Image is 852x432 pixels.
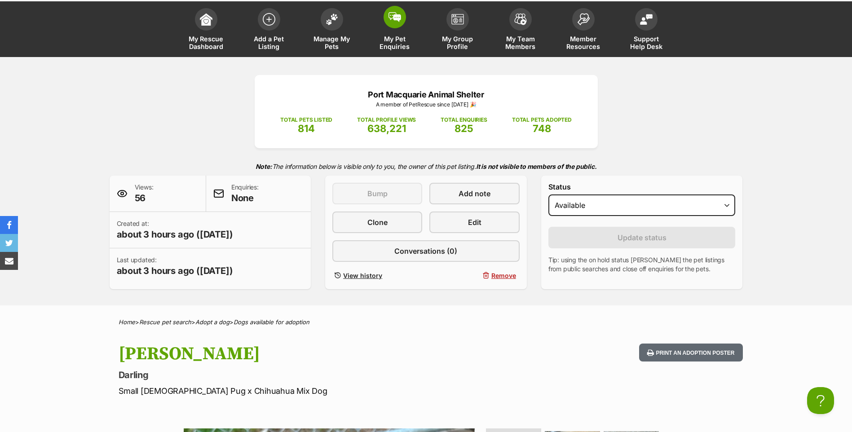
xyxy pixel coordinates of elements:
p: Last updated: [117,256,233,277]
a: My Group Profile [426,4,489,57]
a: View history [332,269,422,282]
h1: [PERSON_NAME] [119,344,499,364]
button: Print an adoption poster [639,344,742,362]
img: pet-enquiries-icon-7e3ad2cf08bfb03b45e93fb7055b45f3efa6380592205ae92323e6603595dc1f.svg [388,12,401,22]
span: Conversations (0) [394,246,457,256]
span: Add a Pet Listing [249,35,289,50]
a: Member Resources [552,4,615,57]
a: Edit [429,212,519,233]
a: Add a Pet Listing [238,4,300,57]
strong: It is not visible to members of the public. [476,163,597,170]
p: Enquiries: [231,183,259,204]
span: View history [343,271,382,280]
span: Support Help Desk [626,35,667,50]
div: > > > [96,319,756,326]
a: Support Help Desk [615,4,678,57]
a: Conversations (0) [332,240,520,262]
img: dashboard-icon-eb2f2d2d3e046f16d808141f083e7271f6b2e854fb5c12c21221c1fb7104beca.svg [200,13,212,26]
a: My Team Members [489,4,552,57]
span: Update status [618,232,667,243]
strong: Note: [256,163,272,170]
span: My Group Profile [437,35,478,50]
span: Member Resources [563,35,604,50]
p: The information below is visible only to you, the owner of this pet listing. [110,157,743,176]
img: help-desk-icon-fdf02630f3aa405de69fd3d07c3f3aa587a6932b1a1747fa1d2bba05be0121f9.svg [640,14,653,25]
button: Update status [548,227,736,248]
span: Add note [459,188,490,199]
span: Edit [468,217,481,228]
a: My Pet Enquiries [363,4,426,57]
iframe: Help Scout Beacon - Open [807,387,834,414]
span: Clone [367,217,388,228]
p: Small [DEMOGRAPHIC_DATA] Pug x Chihuahua Mix Dog [119,385,499,397]
p: Tip: using the on hold status [PERSON_NAME] the pet listings from public searches and close off e... [548,256,736,273]
a: Home [119,318,135,326]
a: Add note [429,183,519,204]
img: group-profile-icon-3fa3cf56718a62981997c0bc7e787c4b2cf8bcc04b72c1350f741eb67cf2f40e.svg [451,14,464,25]
a: My Rescue Dashboard [175,4,238,57]
a: Adopt a dog [195,318,230,326]
a: Clone [332,212,422,233]
button: Remove [429,269,519,282]
button: Bump [332,183,422,204]
a: Rescue pet search [139,318,191,326]
img: add-pet-listing-icon-0afa8454b4691262ce3f59096e99ab1cd57d4a30225e0717b998d2c9b9846f56.svg [263,13,275,26]
p: Created at: [117,219,233,241]
p: A member of PetRescue since [DATE] 🎉 [268,101,584,109]
span: 56 [135,192,154,204]
span: about 3 hours ago ([DATE]) [117,228,233,241]
img: member-resources-icon-8e73f808a243e03378d46382f2149f9095a855e16c252ad45f914b54edf8863c.svg [577,13,590,25]
p: Views: [135,183,154,204]
span: Manage My Pets [312,35,352,50]
p: TOTAL PETS ADOPTED [512,116,572,124]
a: Manage My Pets [300,4,363,57]
span: My Team Members [500,35,541,50]
span: 814 [298,123,315,134]
span: 638,221 [367,123,406,134]
a: Dogs available for adoption [234,318,309,326]
p: TOTAL PETS LISTED [280,116,332,124]
p: Darling [119,369,499,381]
span: about 3 hours ago ([DATE]) [117,264,233,277]
span: Bump [367,188,388,199]
span: My Rescue Dashboard [186,35,226,50]
img: manage-my-pets-icon-02211641906a0b7f246fdf0571729dbe1e7629f14944591b6c1af311fb30b64b.svg [326,13,338,25]
span: None [231,192,259,204]
img: team-members-icon-5396bd8760b3fe7c0b43da4ab00e1e3bb1a5d9ba89233759b79545d2d3fc5d0d.svg [514,13,527,25]
p: Port Macquarie Animal Shelter [268,88,584,101]
span: 825 [455,123,473,134]
span: My Pet Enquiries [375,35,415,50]
label: Status [548,183,736,191]
p: TOTAL PROFILE VIEWS [357,116,416,124]
span: Remove [491,271,516,280]
p: TOTAL ENQUIRIES [441,116,487,124]
span: 748 [533,123,551,134]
